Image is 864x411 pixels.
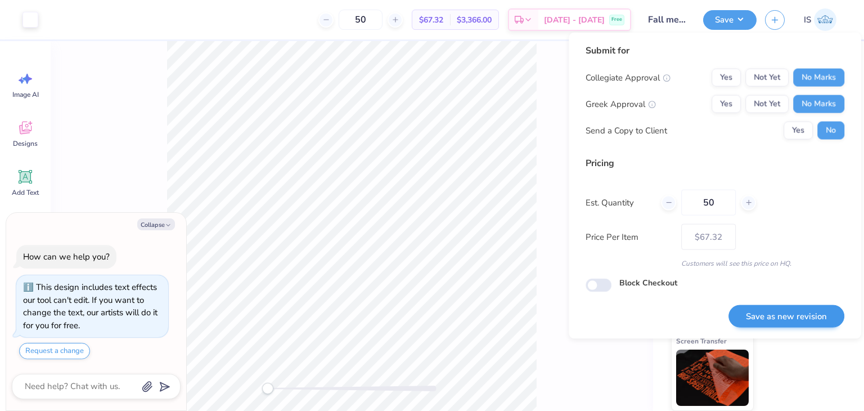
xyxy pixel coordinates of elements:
div: Greek Approval [586,97,656,110]
label: Price Per Item [586,230,673,243]
div: Send a Copy to Client [586,124,667,137]
button: No Marks [793,69,844,87]
span: Image AI [12,90,39,99]
div: Submit for [586,44,844,57]
div: This design includes text effects our tool can't edit. If you want to change the text, our artist... [23,282,157,331]
span: $3,366.00 [457,14,492,26]
span: [DATE] - [DATE] [544,14,605,26]
div: Pricing [586,157,844,170]
label: Block Checkout [619,277,677,289]
img: Ishita Singh [814,8,836,31]
div: How can we help you? [23,251,110,262]
button: Request a change [19,343,90,359]
button: Save [703,10,757,30]
input: Untitled Design [640,8,695,31]
button: Not Yet [745,95,789,113]
div: Customers will see this price on HQ. [586,258,844,269]
div: Accessibility label [262,383,273,394]
span: $67.32 [419,14,443,26]
a: IS [799,8,841,31]
span: Screen Transfer [676,335,727,347]
button: Yes [712,95,741,113]
button: Not Yet [745,69,789,87]
button: No Marks [793,95,844,113]
span: Add Text [12,188,39,197]
button: Yes [784,122,813,140]
input: – – [681,190,736,216]
img: Screen Transfer [676,350,749,406]
span: IS [804,14,811,26]
button: Save as new revision [728,305,844,328]
span: Free [611,16,622,24]
button: Yes [712,69,741,87]
span: Designs [13,139,38,148]
button: Collapse [137,218,175,230]
button: No [817,122,844,140]
label: Est. Quantity [586,196,652,209]
input: – – [339,10,382,30]
div: Collegiate Approval [586,71,670,84]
